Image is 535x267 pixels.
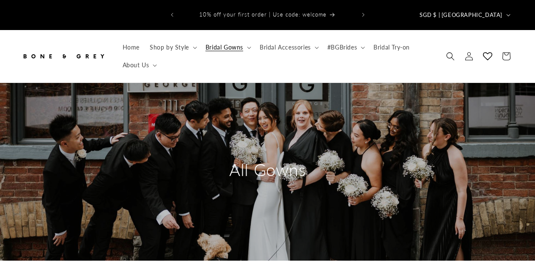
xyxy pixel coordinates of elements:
[327,44,357,51] span: #BGBrides
[322,39,368,56] summary: #BGBrides
[199,11,326,18] span: 10% off your first order | Use code: welcome
[21,47,106,66] img: Bone and Grey Bridal
[373,44,410,51] span: Bridal Try-on
[255,39,322,56] summary: Bridal Accessories
[187,159,348,181] h2: All Gowns
[200,39,255,56] summary: Bridal Gowns
[414,7,514,23] button: SGD $ | [GEOGRAPHIC_DATA]
[368,39,415,56] a: Bridal Try-on
[420,11,502,19] span: SGD $ | [GEOGRAPHIC_DATA]
[145,39,200,56] summary: Shop by Style
[118,56,161,74] summary: About Us
[354,7,373,23] button: Next announcement
[123,44,140,51] span: Home
[123,61,149,69] span: About Us
[18,44,109,69] a: Bone and Grey Bridal
[163,7,181,23] button: Previous announcement
[150,44,189,51] span: Shop by Style
[441,47,460,66] summary: Search
[206,44,243,51] span: Bridal Gowns
[118,39,145,56] a: Home
[260,44,311,51] span: Bridal Accessories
